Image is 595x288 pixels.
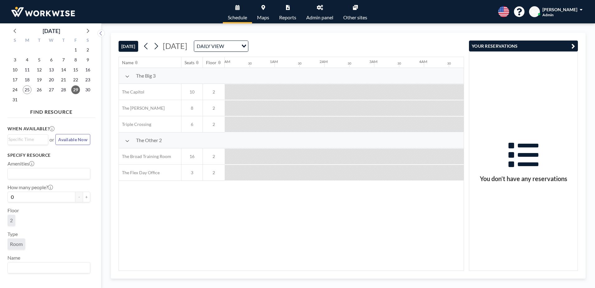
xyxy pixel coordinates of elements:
span: Sunday, August 3, 2025 [11,55,19,64]
span: Sunday, August 24, 2025 [11,85,19,94]
input: Search for option [226,42,238,50]
span: Wednesday, August 13, 2025 [47,65,56,74]
span: Monday, August 11, 2025 [23,65,31,74]
div: 30 [348,61,351,65]
input: Search for option [8,264,87,272]
span: [PERSON_NAME] [542,7,577,12]
button: - [75,192,83,202]
div: Name [122,60,134,65]
div: Floor [206,60,217,65]
div: F [69,37,82,45]
span: Saturday, August 30, 2025 [83,85,92,94]
span: Thursday, August 28, 2025 [59,85,68,94]
span: The [PERSON_NAME] [119,105,165,111]
button: YOUR RESERVATIONS [469,41,578,51]
span: Saturday, August 2, 2025 [83,46,92,54]
input: Search for option [8,170,87,178]
span: Thursday, August 21, 2025 [59,75,68,84]
span: Wednesday, August 20, 2025 [47,75,56,84]
span: Saturday, August 16, 2025 [83,65,92,74]
span: The Broad Training Room [119,154,171,159]
span: Tuesday, August 19, 2025 [35,75,44,84]
span: Friday, August 1, 2025 [71,46,80,54]
span: 2 [203,154,225,159]
span: Wednesday, August 6, 2025 [47,55,56,64]
span: Sunday, August 17, 2025 [11,75,19,84]
span: 8 [181,105,203,111]
span: 2 [203,105,225,111]
span: The Capitol [119,89,144,95]
label: Amenities [7,161,34,167]
span: 2 [203,170,225,175]
span: 16 [181,154,203,159]
span: Monday, August 25, 2025 [23,85,31,94]
span: or [49,137,54,143]
span: Reports [279,15,296,20]
span: Available Now [58,137,87,142]
span: [DATE] [163,41,187,50]
span: Room [10,241,23,247]
span: Saturday, August 23, 2025 [83,75,92,84]
div: 4AM [419,59,427,64]
div: T [57,37,69,45]
span: Monday, August 18, 2025 [23,75,31,84]
span: 2 [203,89,225,95]
div: Search for option [8,135,48,144]
div: 12AM [220,59,230,64]
span: Friday, August 15, 2025 [71,65,80,74]
div: Search for option [8,168,90,179]
span: Thursday, August 7, 2025 [59,55,68,64]
span: 10 [181,89,203,95]
span: 2 [10,217,13,223]
button: [DATE] [119,41,138,52]
div: S [9,37,21,45]
span: 2 [203,122,225,127]
div: 30 [248,61,252,65]
span: Friday, August 29, 2025 [71,85,80,94]
span: Other sites [343,15,367,20]
span: Maps [257,15,269,20]
span: 3 [181,170,203,175]
div: Search for option [8,262,90,273]
label: How many people? [7,184,53,190]
label: Name [7,255,20,261]
div: 30 [298,61,302,65]
span: Thursday, August 14, 2025 [59,65,68,74]
div: 1AM [270,59,278,64]
span: Schedule [228,15,247,20]
div: 30 [447,61,451,65]
span: Sunday, August 10, 2025 [11,65,19,74]
span: Sunday, August 31, 2025 [11,95,19,104]
span: DAILY VIEW [195,42,225,50]
span: Friday, August 22, 2025 [71,75,80,84]
span: BO [532,9,538,15]
img: organization-logo [10,6,76,18]
span: Tuesday, August 26, 2025 [35,85,44,94]
span: The Flex Day Office [119,170,160,175]
div: S [82,37,94,45]
span: Tuesday, August 12, 2025 [35,65,44,74]
span: Admin [542,12,554,17]
div: M [21,37,33,45]
span: The Big 3 [136,73,156,79]
div: [DATE] [43,26,60,35]
span: Saturday, August 9, 2025 [83,55,92,64]
button: Available Now [55,134,90,145]
div: 30 [397,61,401,65]
button: + [83,192,90,202]
label: Floor [7,207,19,214]
div: W [45,37,58,45]
div: 3AM [369,59,377,64]
div: T [33,37,45,45]
input: Search for option [8,136,45,143]
h3: Specify resource [7,152,90,158]
h4: FIND RESOURCE [7,106,95,115]
h3: You don’t have any reservations [469,175,578,183]
span: Triple Crossing [119,122,151,127]
label: Type [7,231,18,237]
div: Seats [185,60,194,65]
span: The Other 2 [136,137,162,143]
div: Search for option [194,41,248,51]
span: Admin panel [306,15,333,20]
div: 2AM [320,59,328,64]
